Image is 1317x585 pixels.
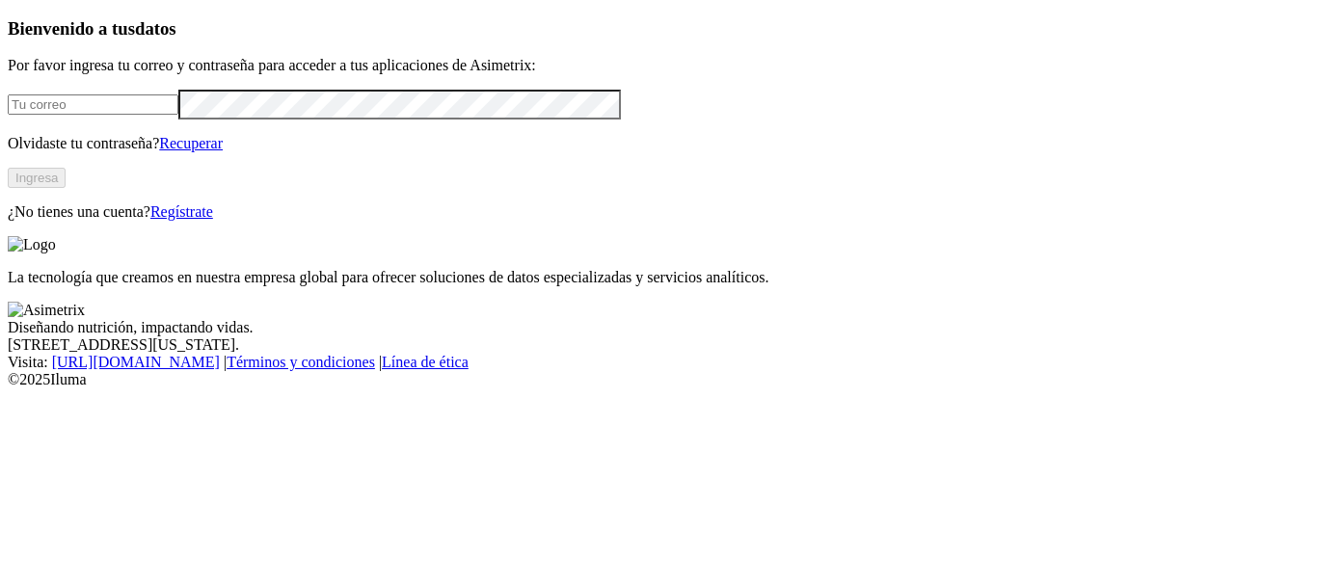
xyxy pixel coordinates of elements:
[8,336,1309,354] div: [STREET_ADDRESS][US_STATE].
[159,135,223,151] a: Recuperar
[382,354,469,370] a: Línea de ética
[52,354,220,370] a: [URL][DOMAIN_NAME]
[8,94,178,115] input: Tu correo
[8,269,1309,286] p: La tecnología que creamos en nuestra empresa global para ofrecer soluciones de datos especializad...
[227,354,375,370] a: Términos y condiciones
[8,302,85,319] img: Asimetrix
[8,135,1309,152] p: Olvidaste tu contraseña?
[8,18,1309,40] h3: Bienvenido a tus
[8,354,1309,371] div: Visita : | |
[8,371,1309,388] div: © 2025 Iluma
[8,168,66,188] button: Ingresa
[8,319,1309,336] div: Diseñando nutrición, impactando vidas.
[8,203,1309,221] p: ¿No tienes una cuenta?
[150,203,213,220] a: Regístrate
[8,236,56,253] img: Logo
[135,18,176,39] span: datos
[8,57,1309,74] p: Por favor ingresa tu correo y contraseña para acceder a tus aplicaciones de Asimetrix:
